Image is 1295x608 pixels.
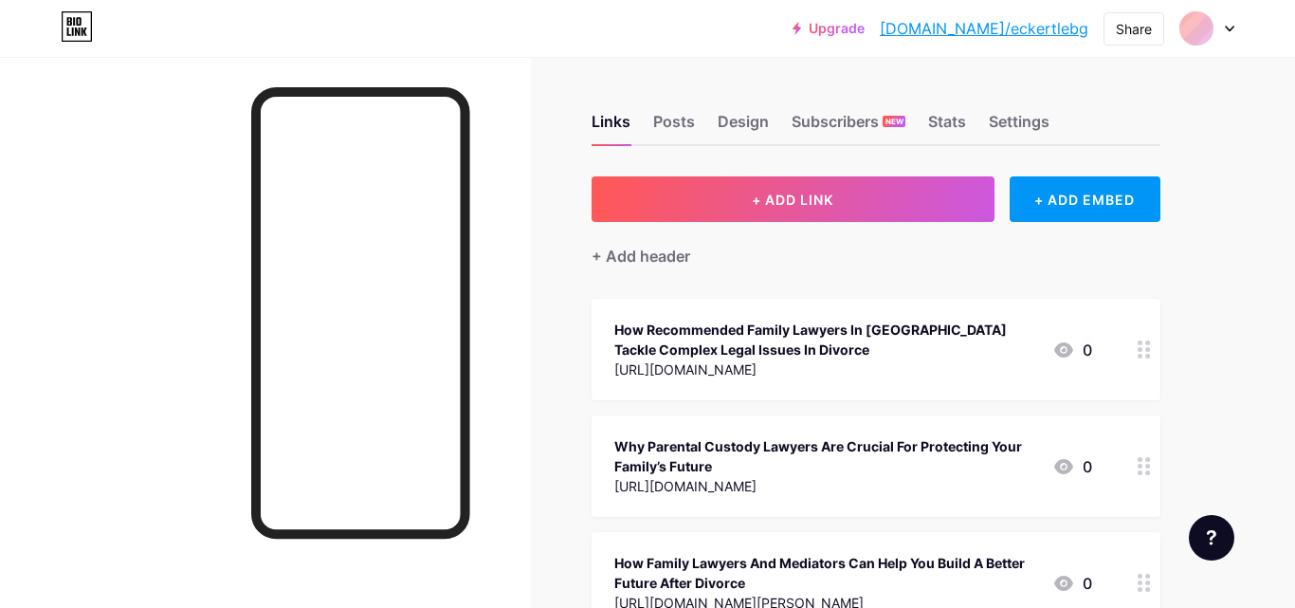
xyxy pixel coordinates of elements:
span: + ADD LINK [752,192,833,208]
div: [URL][DOMAIN_NAME] [614,359,1037,379]
div: Subscribers [792,110,905,144]
div: Posts [653,110,695,144]
div: Links [592,110,630,144]
button: + ADD LINK [592,176,994,222]
div: Settings [989,110,1049,144]
div: Share [1116,19,1152,39]
div: Why Parental Custody Lawyers Are Crucial For Protecting Your Family’s Future [614,436,1037,476]
div: Stats [928,110,966,144]
a: Upgrade [793,21,865,36]
span: NEW [885,116,903,127]
div: + Add header [592,245,690,267]
a: [DOMAIN_NAME]/eckertlebg [880,17,1088,40]
div: Design [718,110,769,144]
div: + ADD EMBED [1010,176,1160,222]
div: 0 [1052,339,1092,361]
div: How Recommended Family Lawyers In [GEOGRAPHIC_DATA] Tackle Complex Legal Issues In Divorce [614,320,1037,359]
div: 0 [1052,455,1092,478]
div: [URL][DOMAIN_NAME] [614,476,1037,496]
div: How Family Lawyers And Mediators Can Help You Build A Better Future After Divorce [614,553,1037,593]
div: 0 [1052,572,1092,595]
